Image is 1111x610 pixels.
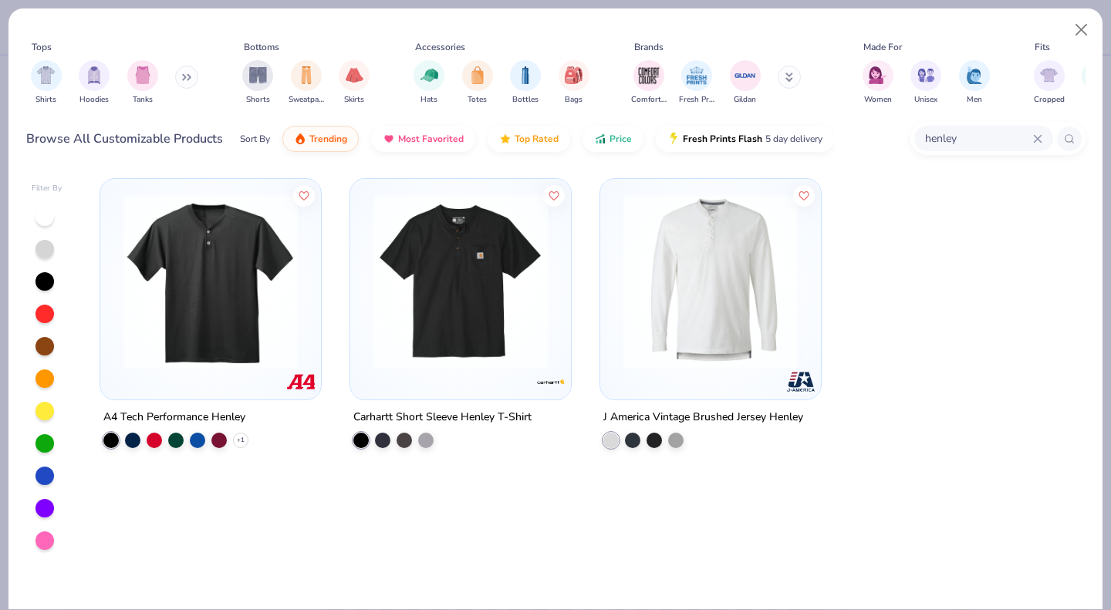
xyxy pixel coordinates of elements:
[116,194,306,369] img: 8e1d3760-5f8a-49ad-a653-d1ab46cfe1c2
[462,60,493,106] div: filter for Totes
[339,60,370,106] div: filter for Skirts
[244,40,279,54] div: Bottoms
[634,40,664,54] div: Brands
[1034,60,1065,106] button: filter button
[559,60,589,106] button: filter button
[398,133,464,145] span: Most Favorited
[535,366,566,397] img: Carhartt logo
[31,60,62,106] div: filter for Shirts
[1035,40,1050,54] div: Fits
[631,60,667,106] button: filter button
[31,60,62,106] button: filter button
[420,94,437,106] span: Hats
[730,60,761,106] button: filter button
[565,66,582,84] img: Bags Image
[512,94,539,106] span: Bottles
[237,436,245,445] span: + 1
[667,133,680,145] img: flash.gif
[1067,15,1096,45] button: Close
[914,94,937,106] span: Unisex
[631,94,667,106] span: Comfort Colors
[679,60,714,106] div: filter for Fresh Prints
[616,194,805,369] img: cf57cf0b-7cef-45de-9116-49df255bfa94
[103,408,245,427] div: A4 Tech Performance Henley
[966,66,983,84] img: Men Image
[1040,66,1058,84] img: Cropped Image
[289,94,324,106] span: Sweatpants
[488,126,570,152] button: Top Rated
[462,60,493,106] button: filter button
[133,94,153,106] span: Tanks
[289,60,324,106] div: filter for Sweatpants
[517,66,534,84] img: Bottles Image
[510,60,541,106] div: filter for Bottles
[414,60,444,106] button: filter button
[559,60,589,106] div: filter for Bags
[565,94,583,106] span: Bags
[468,94,487,106] span: Totes
[656,126,834,152] button: Fresh Prints Flash5 day delivery
[864,94,892,106] span: Women
[683,133,762,145] span: Fresh Prints Flash
[79,94,109,106] span: Hoodies
[86,66,103,84] img: Hoodies Image
[910,60,941,106] div: filter for Unisex
[631,60,667,106] div: filter for Comfort Colors
[1034,94,1065,106] span: Cropped
[959,60,990,106] button: filter button
[469,66,486,84] img: Totes Image
[134,66,151,84] img: Tanks Image
[543,184,565,206] button: Like
[415,40,465,54] div: Accessories
[35,94,56,106] span: Shirts
[294,133,306,145] img: trending.gif
[339,60,370,106] button: filter button
[420,66,438,84] img: Hats Image
[383,133,395,145] img: most_fav.gif
[366,194,555,369] img: 52cddbbb-a402-4b8e-b018-5e16c26084cf
[371,126,475,152] button: Most Favorited
[679,60,714,106] button: filter button
[863,40,902,54] div: Made For
[924,130,1033,147] input: Try "T-Shirt"
[344,94,364,106] span: Skirts
[32,40,52,54] div: Tops
[353,408,532,427] div: Carhartt Short Sleeve Henley T-Shirt
[127,60,158,106] div: filter for Tanks
[289,60,324,106] button: filter button
[967,94,982,106] span: Men
[863,60,893,106] button: filter button
[869,66,886,84] img: Women Image
[734,64,757,87] img: Gildan Image
[917,66,935,84] img: Unisex Image
[679,94,714,106] span: Fresh Prints
[685,64,708,87] img: Fresh Prints Image
[499,133,512,145] img: TopRated.gif
[910,60,941,106] button: filter button
[79,60,110,106] div: filter for Hoodies
[294,184,316,206] button: Like
[26,130,223,148] div: Browse All Customizable Products
[346,66,363,84] img: Skirts Image
[282,126,359,152] button: Trending
[863,60,893,106] div: filter for Women
[309,133,347,145] span: Trending
[285,366,316,397] img: A4 logo
[793,184,815,206] button: Like
[637,64,660,87] img: Comfort Colors Image
[242,60,273,106] button: filter button
[249,66,267,84] img: Shorts Image
[240,132,270,146] div: Sort By
[32,183,62,194] div: Filter By
[805,194,994,369] img: 62f3d371-59c0-4c2f-a12f-8171f6c08d38
[1034,60,1065,106] div: filter for Cropped
[785,366,816,397] img: J America logo
[414,60,444,106] div: filter for Hats
[298,66,315,84] img: Sweatpants Image
[79,60,110,106] button: filter button
[765,130,822,148] span: 5 day delivery
[37,66,55,84] img: Shirts Image
[583,126,643,152] button: Price
[610,133,632,145] span: Price
[127,60,158,106] button: filter button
